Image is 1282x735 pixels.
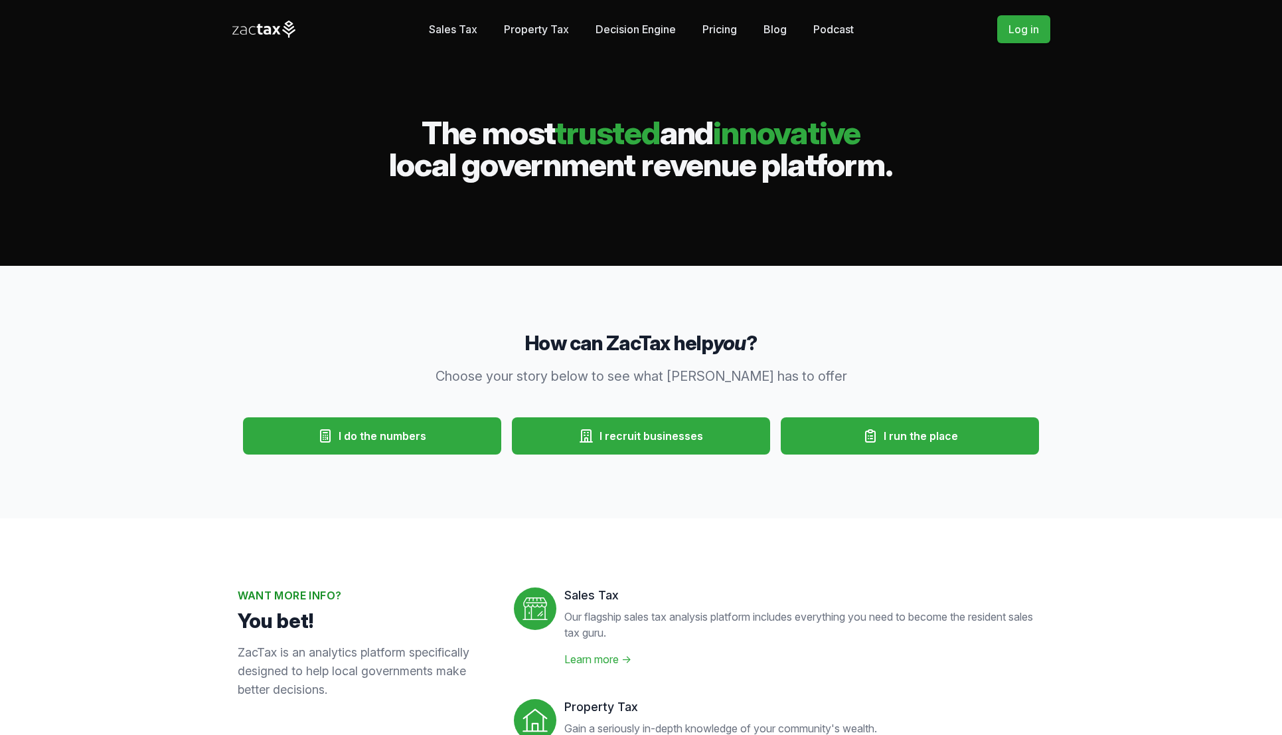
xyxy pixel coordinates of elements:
span: I recruit businesses [600,428,703,444]
span: I do the numbers [339,428,426,444]
a: Learn more → [564,653,631,666]
p: Our flagship sales tax analysis platform includes everything you need to become the resident sale... [564,609,1045,641]
p: ZacTax is an analytics platform specifically designed to help local governments make better decis... [238,643,493,699]
h2: Want more info? [238,587,493,603]
a: Property Tax [504,16,569,43]
h2: The most and local government revenue platform. [232,117,1050,181]
em: you [713,331,746,355]
span: I run the place [884,428,958,444]
a: Log in [997,15,1050,43]
a: Podcast [813,16,854,43]
a: Pricing [702,16,737,43]
span: trusted [554,113,660,152]
p: You bet! [238,609,493,633]
dt: Property Tax [564,699,877,715]
p: Choose your story below to see what [PERSON_NAME] has to offer [386,367,896,385]
button: I recruit businesses [512,417,770,455]
span: innovative [713,113,860,152]
dt: Sales Tax [564,587,1045,603]
a: Decision Engine [596,16,676,43]
button: I run the place [781,417,1039,455]
h3: How can ZacTax help ? [238,330,1045,356]
button: I do the numbers [243,417,501,455]
a: Blog [763,16,787,43]
a: Sales Tax [429,16,477,43]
